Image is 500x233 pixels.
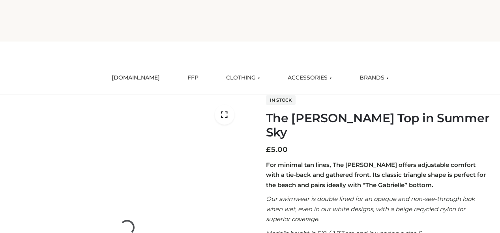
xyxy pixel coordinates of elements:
strong: For minimal tan lines, The [PERSON_NAME] offers adjustable comfort with a tie-back and gathered f... [266,161,486,189]
h1: The [PERSON_NAME] Top in Summer Sky [266,111,491,140]
a: [DOMAIN_NAME] [106,69,166,87]
a: CLOTHING [220,69,266,87]
a: ACCESSORIES [282,69,338,87]
span: In stock [266,95,296,105]
a: FFP [182,69,204,87]
bdi: 5.00 [266,145,288,154]
span: £ [266,145,271,154]
em: Our swimwear is double lined for an opaque and non-see-through look when wet, even in our white d... [266,195,475,223]
a: BRANDS [354,69,395,87]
